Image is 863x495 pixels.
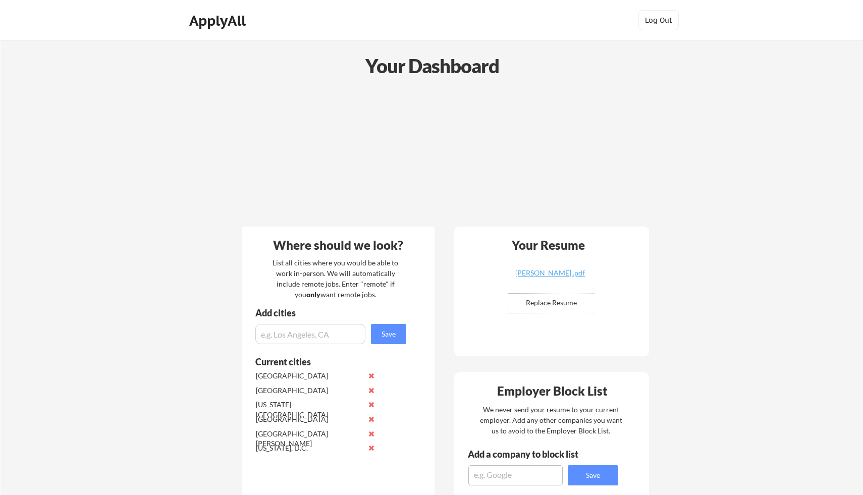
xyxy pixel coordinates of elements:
div: List all cities where you would be able to work in-person. We will automatically include remote j... [266,257,405,300]
strong: only [306,290,320,299]
div: Where should we look? [244,239,432,251]
input: e.g. Los Angeles, CA [255,324,365,344]
button: Log Out [638,10,679,30]
button: Save [371,324,406,344]
div: [GEOGRAPHIC_DATA] [256,386,362,396]
a: [PERSON_NAME] .pdf [490,269,610,285]
div: Your Resume [498,239,598,251]
div: Employer Block List [458,385,646,397]
div: [PERSON_NAME] .pdf [490,269,610,277]
div: Current cities [255,357,395,366]
div: ApplyAll [189,12,249,29]
div: [GEOGRAPHIC_DATA] [256,371,362,381]
div: [US_STATE], D.C. [256,443,362,453]
div: Your Dashboard [1,51,863,80]
button: Save [568,465,618,485]
div: [US_STATE][GEOGRAPHIC_DATA] [256,400,362,419]
div: Add cities [255,308,409,317]
div: We never send your resume to your current employer. Add any other companies you want us to avoid ... [479,404,623,436]
div: [GEOGRAPHIC_DATA][PERSON_NAME] [256,429,362,449]
div: Add a company to block list [468,450,594,459]
div: [GEOGRAPHIC_DATA] [256,414,362,424]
